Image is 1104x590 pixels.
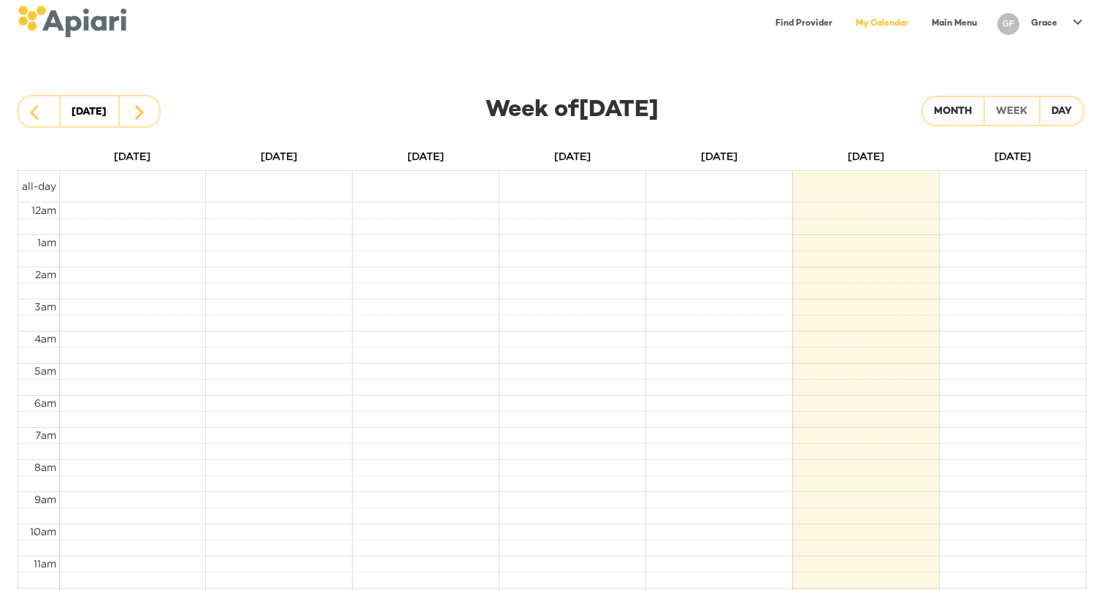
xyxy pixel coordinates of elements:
[34,333,56,344] span: 4am
[261,150,297,161] span: [DATE]
[934,103,972,121] div: Month
[997,13,1019,35] div: GF
[114,150,150,161] span: [DATE]
[34,461,56,472] span: 8am
[847,9,917,39] a: My Calendar
[35,269,56,280] span: 2am
[37,237,56,248] span: 1am
[923,9,986,39] a: Main Menu
[34,301,56,312] span: 3am
[18,6,126,37] img: logo
[59,95,119,128] button: [DATE]
[72,102,107,123] div: [DATE]
[407,150,444,161] span: [DATE]
[767,9,841,39] a: Find Provider
[35,429,56,440] span: 7am
[31,204,56,215] span: 12am
[22,180,56,191] span: all-day
[996,103,1027,121] div: Week
[921,96,984,126] button: Month
[554,150,591,161] span: [DATE]
[1031,18,1057,30] p: Grace
[30,526,56,537] span: 10am
[848,150,884,161] span: [DATE]
[34,397,56,408] span: 6am
[984,96,1040,126] button: Week
[994,150,1031,161] span: [DATE]
[34,365,56,376] span: 5am
[701,150,737,161] span: [DATE]
[1039,96,1084,126] button: Day
[1051,103,1072,121] div: Day
[34,494,56,505] span: 9am
[34,558,56,569] span: 11am
[200,94,904,128] div: Week of [DATE]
